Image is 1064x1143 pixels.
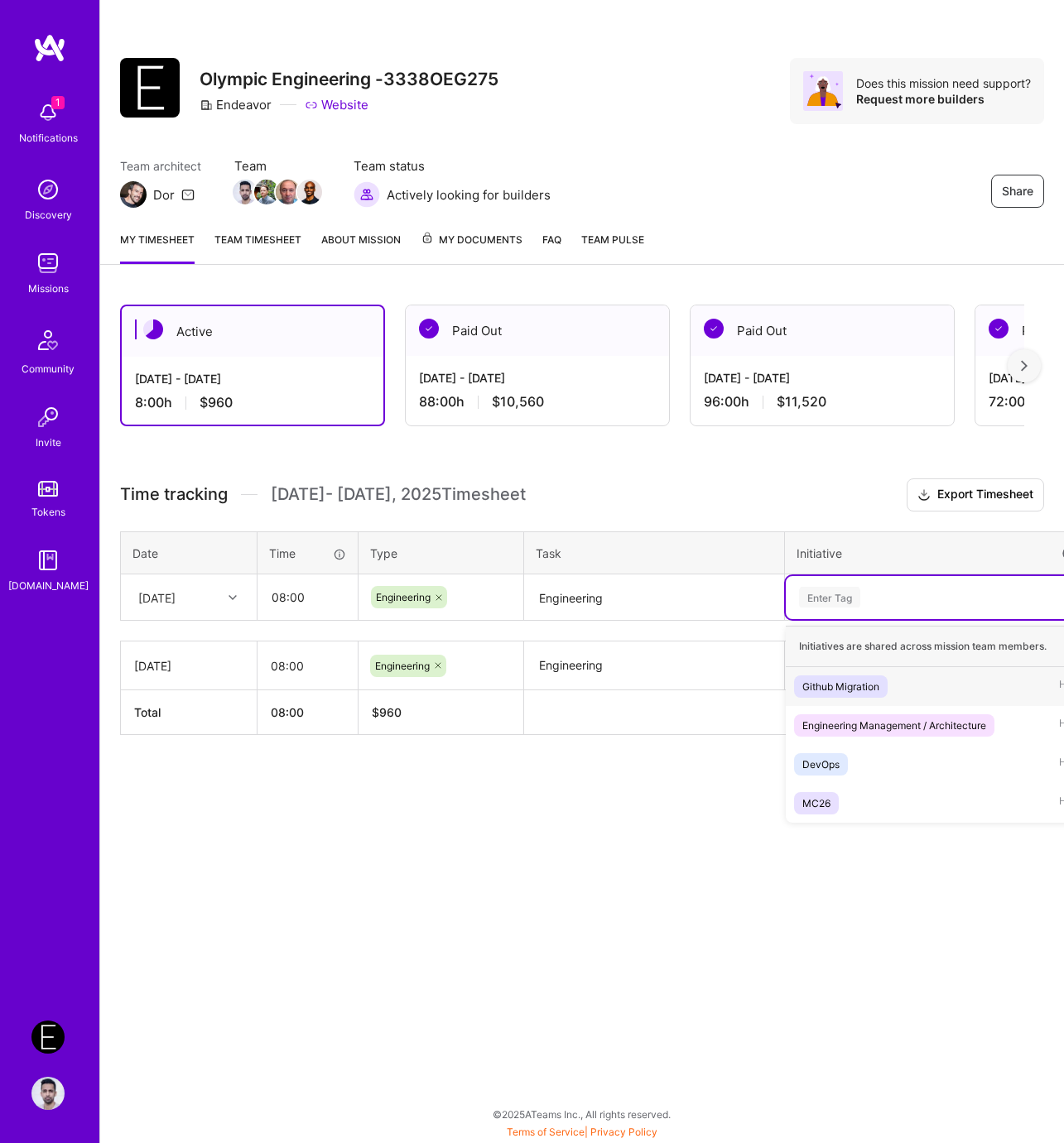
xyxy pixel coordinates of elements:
a: Team Member Avatar [277,178,299,206]
a: My Documents [421,231,522,264]
a: FAQ [542,231,561,264]
button: Share [991,175,1044,208]
img: Actively looking for builders [354,181,380,208]
i: icon Download [917,487,931,504]
a: Privacy Policy [590,1126,657,1138]
i: icon CompanyGray [200,98,213,112]
a: About Mission [321,231,401,264]
div: Missions [28,280,69,297]
div: Engineering Management / Architecture [802,717,986,734]
img: discovery [31,173,65,206]
a: Endeavor: Olympic Engineering -3338OEG275 [27,1021,69,1054]
a: My timesheet [120,231,195,264]
img: Company Logo [120,58,180,118]
a: Team Member Avatar [234,178,256,206]
span: 1 [51,96,65,109]
span: Team architect [120,157,201,175]
img: Team Member Avatar [297,180,322,204]
span: Engineering [376,591,431,603]
th: Type [359,531,524,574]
a: Team Member Avatar [256,178,277,206]
th: 08:00 [258,690,359,735]
img: Endeavor: Olympic Engineering -3338OEG275 [31,1021,65,1054]
div: Dor [153,186,175,204]
div: [DATE] [138,588,176,606]
span: [DATE] - [DATE] , 2025 Timesheet [271,484,526,505]
div: Github Migration [802,678,879,695]
div: Notifications [19,129,78,146]
img: User Avatar [31,1077,65,1110]
div: Request more builders [856,91,1031,107]
div: Paid Out [406,305,669,356]
th: Total [121,690,258,735]
span: $11,520 [777,393,826,411]
img: guide book [31,544,65,577]
img: Team Architect [120,181,147,208]
i: icon Chevron [229,593,237,602]
a: Team Pulse [581,231,644,264]
div: [DATE] [134,657,243,675]
div: Paid Out [691,305,954,356]
img: Paid Out [989,319,1009,339]
img: Active [143,319,163,339]
div: [DOMAIN_NAME] [8,577,89,594]
a: User Avatar [27,1077,69,1110]
th: Date [121,531,258,574]
img: Invite [31,401,65,434]
img: tokens [38,481,58,497]
span: Team Pulse [581,233,644,246]
img: teamwork [31,247,65,280]
img: Community [28,320,68,360]
div: [DATE] - [DATE] [704,369,941,387]
th: Task [524,531,785,574]
a: Website [305,96,368,113]
i: icon Mail [181,188,195,201]
span: $10,560 [492,393,544,411]
img: Team Member Avatar [254,180,279,204]
span: Engineering [375,660,430,672]
div: © 2025 ATeams Inc., All rights reserved. [99,1093,1064,1135]
img: right [1021,360,1028,372]
img: Paid Out [704,319,724,339]
span: Time tracking [120,484,228,505]
div: DevOps [802,756,840,773]
div: Active [122,306,383,357]
button: Export Timesheet [907,478,1044,511]
img: Avatar [803,71,843,111]
textarea: Engineering [526,576,782,620]
div: Community [22,360,75,377]
textarea: Engineering [526,643,782,689]
div: 8:00 h [135,394,370,411]
img: bell [31,96,65,129]
input: HH:MM [258,644,358,688]
span: Share [1002,183,1033,199]
span: $ 960 [372,705,402,719]
div: Enter Tag [799,584,860,610]
div: [DATE] - [DATE] [135,370,370,387]
a: Terms of Service [507,1126,585,1138]
span: Team [234,157,320,175]
div: Endeavor [200,96,272,113]
img: Team Member Avatar [276,180,301,204]
h3: Olympic Engineering -3338OEG275 [200,69,498,89]
div: Does this mission need support? [856,75,1031,91]
div: 88:00 h [419,393,656,411]
div: Invite [36,434,61,451]
div: MC26 [802,795,830,812]
img: logo [33,33,66,63]
div: [DATE] - [DATE] [419,369,656,387]
a: Team timesheet [214,231,301,264]
span: My Documents [421,231,522,249]
span: Actively looking for builders [387,186,551,204]
a: Team Member Avatar [299,178,320,206]
input: HH:MM [258,575,357,619]
span: Team status [354,157,551,175]
img: Team Member Avatar [233,180,258,204]
span: | [507,1126,657,1138]
div: Tokens [31,503,65,521]
div: Discovery [25,206,72,223]
div: Time [269,545,346,562]
div: 96:00 h [704,393,941,411]
span: $960 [200,394,233,411]
img: Paid Out [419,319,439,339]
